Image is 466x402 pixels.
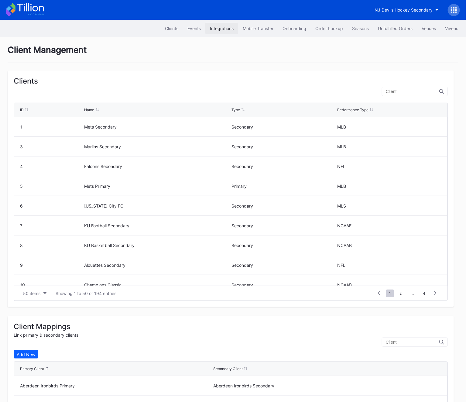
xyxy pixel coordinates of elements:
input: Client [386,340,439,345]
div: Secondary [231,223,336,228]
div: 1 [20,124,83,129]
button: Clients [160,23,183,34]
div: Type [231,108,240,112]
div: Primary Client [20,366,44,371]
div: KU Basketball Secondary [84,243,230,248]
div: MLS [337,203,441,208]
button: Seasons [348,23,373,34]
div: Showing 1 to 50 of 194 entries [56,291,116,296]
div: NFL [337,164,441,169]
div: Mets Primary [84,184,230,189]
div: Secondary [231,124,336,129]
button: Integrations [205,23,238,34]
div: Secondary [231,164,336,169]
div: Primary [231,184,336,189]
button: NJ Devils Hockey Secondary [370,4,443,15]
div: 9 [20,263,83,268]
div: ... [406,291,419,296]
button: Onboarding [278,23,311,34]
div: Performance Type [337,108,368,112]
div: Champions Classic [84,282,230,287]
div: ID [20,108,24,112]
div: Secondary [231,144,336,149]
div: MLB [337,184,441,189]
input: Client [386,89,439,94]
div: Secondary [231,282,336,287]
div: Mobile Transfer [243,26,273,31]
div: NJ Devils Hockey Secondary [375,7,433,12]
div: KU Football Secondary [84,223,230,228]
div: [US_STATE] City FC [84,203,230,208]
div: 8 [20,243,83,248]
div: Add New [17,352,35,357]
div: Client Mappings [14,322,448,331]
div: Vivenu [445,26,458,31]
span: 4 [420,290,428,297]
div: NCAAF [337,223,441,228]
button: Vivenu [440,23,463,34]
button: Mobile Transfer [238,23,278,34]
button: 50 items [20,289,50,297]
div: 6 [20,203,83,208]
div: Onboarding [283,26,306,31]
button: Add New [14,350,38,359]
span: 2 [396,290,405,297]
div: Events [187,26,201,31]
div: Name [84,108,94,112]
div: NCAAB [337,282,441,287]
div: Seasons [352,26,369,31]
div: Marlins Secondary [84,144,230,149]
div: Secondary Client [213,366,243,371]
div: MLB [337,124,441,129]
div: Secondary [231,263,336,268]
span: 1 [386,290,394,297]
div: 3 [20,144,83,149]
div: Aberdeen Ironbirds Secondary [213,383,405,388]
div: MLB [337,144,441,149]
div: Aberdeen Ironbirds Primary [20,383,212,388]
div: 5 [20,184,83,189]
div: Falcons Secondary [84,164,230,169]
div: 4 [20,164,83,169]
div: Client Management [8,45,458,63]
div: Mets Secondary [84,124,230,129]
div: Alouettes Secondary [84,263,230,268]
div: Venues [422,26,436,31]
button: Events [183,23,205,34]
div: Order Lookup [315,26,343,31]
div: NFL [337,263,441,268]
div: 50 items [23,291,40,296]
div: Unfulfilled Orders [378,26,413,31]
button: Unfulfilled Orders [373,23,417,34]
button: Order Lookup [311,23,348,34]
div: Clients [165,26,178,31]
div: Link primary & secondary clients [14,332,448,338]
div: Integrations [210,26,234,31]
button: Venues [417,23,440,34]
div: NCAAB [337,243,441,248]
div: Secondary [231,243,336,248]
div: Clients [14,77,448,85]
div: 7 [20,223,83,228]
div: 10 [20,282,83,287]
div: Secondary [231,203,336,208]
